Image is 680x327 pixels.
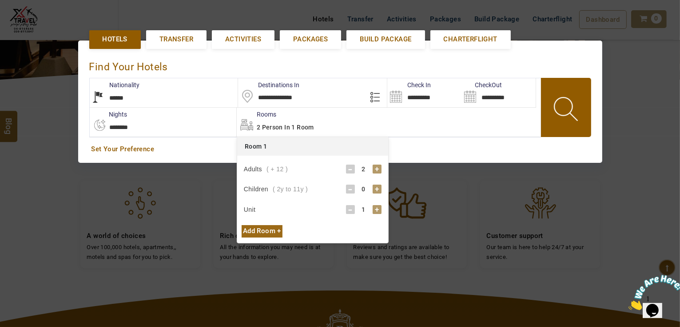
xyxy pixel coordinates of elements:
a: Charterflight [430,30,511,48]
span: Build Package [360,35,411,44]
div: Add Room + [242,225,282,237]
div: 0 [355,185,373,194]
div: + [373,165,382,174]
div: Unit [244,205,260,214]
span: Activities [225,35,261,44]
label: nights [89,110,127,119]
span: 1 [4,4,7,11]
iframe: chat widget [625,271,680,314]
span: Packages [293,35,328,44]
label: Nationality [90,81,140,89]
div: + [373,205,382,214]
span: ( + 12 ) [266,166,288,173]
span: 2 Person in 1 Room [257,124,314,131]
a: Activities [212,30,274,48]
div: - [346,185,355,194]
div: 1 [355,205,373,214]
label: Destinations In [238,81,299,89]
div: Find Your Hotels [89,52,591,78]
input: Search [387,78,461,107]
span: Room 1 [245,143,267,150]
label: Rooms [237,110,276,119]
div: Children [244,185,308,194]
a: Hotels [89,30,141,48]
span: Charterflight [444,35,497,44]
input: Search [461,78,536,107]
div: Adults [244,165,288,174]
img: Chat attention grabber [4,4,59,39]
div: - [346,165,355,174]
label: CheckOut [461,81,502,89]
div: 2 [355,165,373,174]
span: Transfer [159,35,193,44]
span: ( 2y to 11y ) [273,186,308,193]
div: + [373,185,382,194]
span: Hotels [103,35,127,44]
a: Transfer [146,30,207,48]
a: Packages [280,30,341,48]
label: Check In [387,81,431,89]
a: Set Your Preference [91,145,589,154]
div: - [346,205,355,214]
a: Build Package [346,30,425,48]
